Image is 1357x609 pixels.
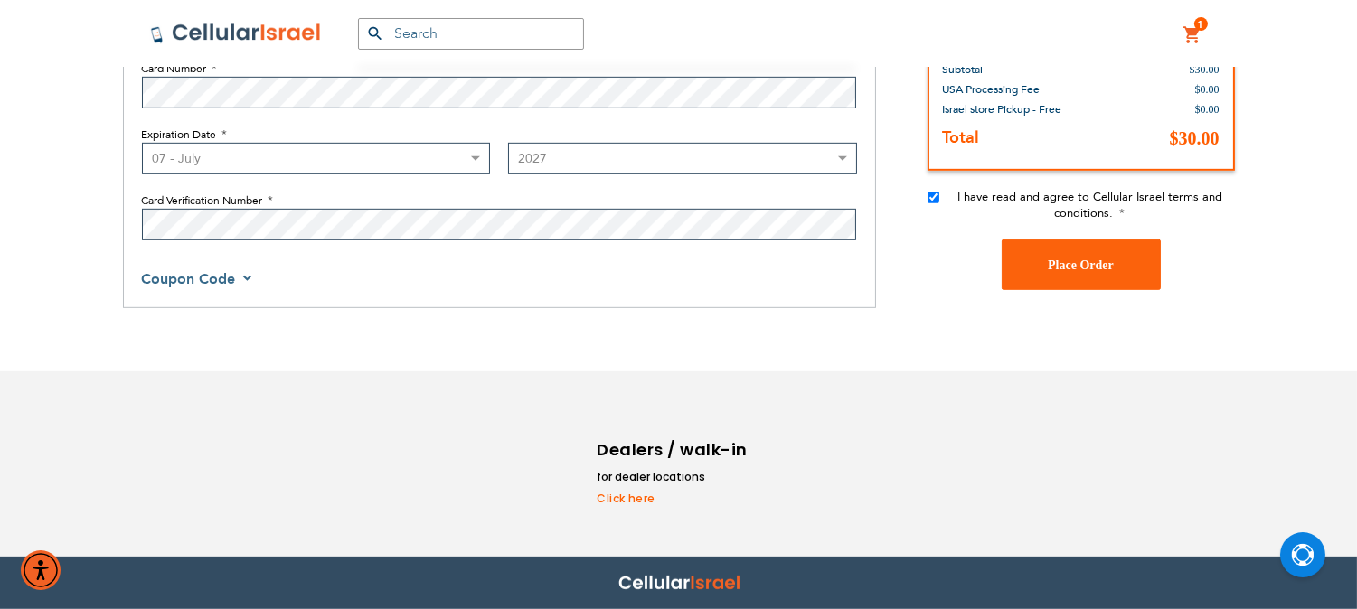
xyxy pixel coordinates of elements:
[358,18,584,50] input: Search
[957,189,1222,221] span: I have read and agree to Cellular Israel terms and conditions.
[150,23,322,44] img: Cellular Israel Logo
[142,193,263,208] span: Card Verification Number
[1195,103,1220,116] span: $0.00
[598,468,751,486] li: for dealer locations
[1170,128,1220,148] span: $30.00
[1002,239,1161,290] button: Place Order
[598,436,751,464] h6: Dealers / walk-in
[943,82,1041,97] span: USA Processing Fee
[21,550,61,590] div: Accessibility Menu
[142,269,236,289] span: Coupon Code
[1048,258,1114,272] span: Place Order
[598,491,751,507] a: Click here
[1190,63,1220,76] span: $30.00
[142,127,217,142] span: Expiration Date
[1198,17,1204,32] span: 1
[142,61,207,76] span: Card Number
[943,102,1062,117] span: Israel store Pickup - Free
[1195,83,1220,96] span: $0.00
[943,126,980,149] strong: Total
[1183,24,1203,46] a: 1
